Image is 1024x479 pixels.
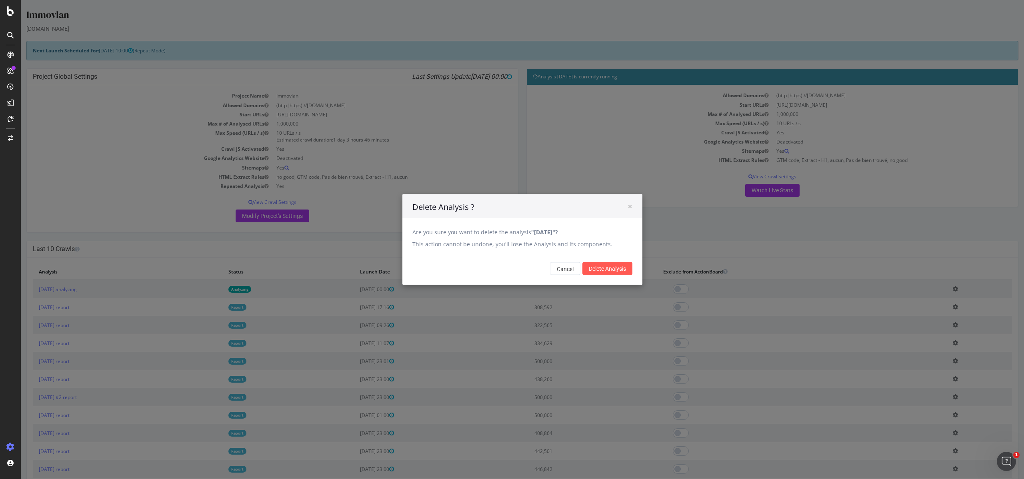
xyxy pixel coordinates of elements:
span: 1 [1013,452,1020,458]
button: Cancel [529,262,560,275]
input: Delete Analysis [562,262,612,275]
p: Are you sure you want to delete the analysis [392,228,612,236]
b: "[DATE]"? [510,228,537,236]
p: This action cannot be undone, you'll lose the Analysis and its components. [392,240,612,248]
span: × [607,201,612,212]
iframe: Intercom live chat [997,452,1016,471]
h4: Delete Analysis ? [392,202,612,213]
